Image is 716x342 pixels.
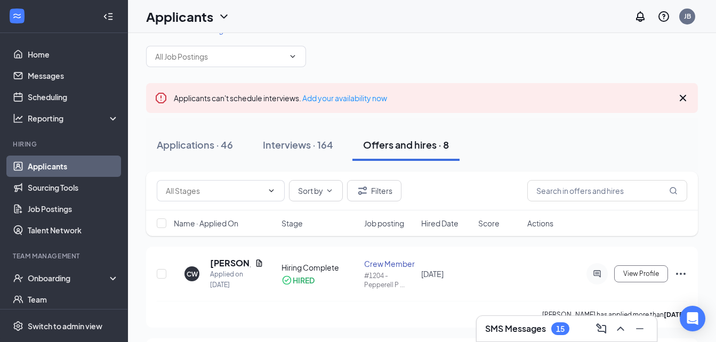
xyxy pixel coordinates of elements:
b: [DATE] [664,311,686,319]
span: Stage [281,218,303,229]
svg: Settings [13,321,23,331]
svg: ActiveChat [591,270,604,278]
button: Filter Filters [347,180,401,201]
div: Team Management [13,251,117,260]
svg: ChevronDown [288,52,297,61]
div: Interviews · 164 [263,138,333,151]
svg: ChevronUp [614,322,627,335]
div: CW [187,270,198,279]
div: #1204 -Pepperell P ... [364,271,415,289]
div: Applied on [DATE] [210,269,263,290]
span: Name · Applied On [174,218,238,229]
span: [DATE] [421,269,444,279]
div: HIRED [293,275,315,286]
svg: UserCheck [13,273,23,283]
input: All Job Postings [155,51,284,62]
svg: WorkstreamLogo [12,11,22,21]
button: ComposeMessage [593,320,610,337]
svg: ComposeMessage [595,322,608,335]
a: Sourcing Tools [28,177,119,198]
svg: ChevronDown [267,186,276,195]
a: Scheduling [28,86,119,108]
div: Crew Member [364,258,415,269]
a: Team [28,289,119,310]
svg: Document [255,259,263,267]
span: Hired Date [421,218,458,229]
a: Talent Network [28,219,119,241]
svg: Collapse [103,11,114,22]
button: ChevronUp [612,320,629,337]
svg: Analysis [13,113,23,124]
a: Job Postings [28,198,119,219]
svg: Cross [677,92,689,104]
div: Switch to admin view [28,321,102,331]
svg: Notifications [634,10,647,23]
svg: Minimize [633,322,646,335]
span: Job posting [364,218,404,229]
span: View Profile [623,270,659,278]
button: Sort byChevronDown [289,180,343,201]
button: View Profile [614,265,668,282]
div: Open Intercom Messenger [680,306,705,331]
p: [PERSON_NAME] has applied more than . [542,310,687,319]
div: Offers and hires · 8 [363,138,449,151]
svg: Filter [356,184,369,197]
h3: SMS Messages [485,323,546,335]
input: All Stages [166,185,263,197]
svg: MagnifyingGlass [669,186,678,195]
span: Actions [527,218,553,229]
span: Sort by [298,187,323,194]
div: Hiring Complete [281,262,358,273]
span: Applicants can't schedule interviews. [174,93,387,103]
input: Search in offers and hires [527,180,687,201]
a: Applicants [28,156,119,177]
div: Hiring [13,140,117,149]
button: Minimize [631,320,648,337]
svg: Error [155,92,167,104]
a: Add your availability now [302,93,387,103]
a: Messages [28,65,119,86]
h1: Applicants [146,7,213,26]
a: Home [28,44,119,65]
h5: [PERSON_NAME] [210,257,251,269]
div: Applications · 46 [157,138,233,151]
svg: CheckmarkCircle [281,275,292,286]
svg: ChevronDown [218,10,230,23]
div: Onboarding [28,273,110,283]
div: 15 [556,324,565,333]
svg: QuestionInfo [657,10,670,23]
svg: Ellipses [674,267,687,280]
svg: ChevronDown [325,186,334,195]
div: Reporting [28,113,119,124]
span: Score [478,218,500,229]
div: JB [684,12,691,21]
